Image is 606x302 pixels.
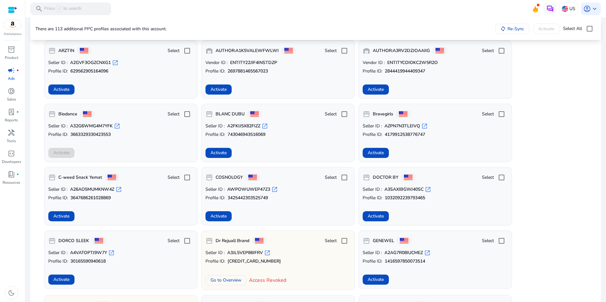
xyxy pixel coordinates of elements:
p: Reports [5,117,18,123]
span: storefront [48,47,56,55]
span: Select [168,111,180,117]
b: 1032092239793465 [385,195,425,201]
p: Sales [7,96,16,102]
span: Activate [211,213,227,219]
span: Select [168,48,180,54]
span: storefront [363,110,370,118]
span: inventory_2 [8,46,15,53]
span: storefront [205,110,213,118]
span: dark_mode [8,289,15,297]
button: Re-Sync [495,24,529,34]
b: 1416597850073514 [385,258,425,264]
p: Tools [7,138,16,144]
span: Activate [368,86,384,93]
b: GENEWEL [373,238,394,244]
button: Go to Overview [205,275,247,285]
button: Activate [363,275,389,285]
span: storefront [205,237,213,245]
b: AUTHOR:A3RV2DZJOAAIIG [373,48,430,54]
b: COSNOLOGY [216,174,243,181]
button: Activate [205,148,232,158]
span: Seller ID : [48,60,68,66]
span: Vendor ID : [205,60,228,66]
span: Access Revoked [249,276,286,284]
p: Developers [2,159,21,165]
b: A3JL5VEP86IFRV [227,250,263,256]
b: AZPN7N3TLEIVQ [384,123,420,129]
p: Product [5,55,18,61]
b: 30165590940618 [70,258,106,264]
button: Activate [363,148,389,158]
span: fiber_manual_record [16,173,19,176]
span: Select [325,174,337,181]
span: Select [325,238,337,244]
span: Activate [53,86,69,93]
b: AWPOWUWEP47Z3 [227,186,270,193]
span: warehouse [363,47,370,55]
b: A2FKIJ5X82FIZZ [227,123,260,129]
span: Profile ID: [48,195,68,201]
span: open_in_new [112,60,118,66]
span: account_circle [583,5,591,13]
b: BLANC DUBU [216,111,245,117]
span: handyman [8,129,15,136]
span: code_blocks [8,150,15,157]
span: warehouse [205,47,213,55]
span: open_in_new [271,186,278,193]
span: Seller ID : [205,123,225,129]
b: DOCTOR BY [373,174,398,181]
span: Profile ID: [48,68,68,74]
button: Activate [205,211,232,221]
button: Activate [48,211,74,221]
span: Activate [211,149,227,156]
span: fiber_manual_record [16,111,19,113]
span: Activate [53,213,69,219]
b: ARZTIN [58,48,74,54]
span: Profile ID: [205,68,225,74]
span: Profile ID: [363,131,382,138]
span: Activate [211,86,227,93]
span: Re-Sync [508,26,524,32]
span: Seller ID : [363,186,382,193]
p: Resources [3,180,20,185]
span: Profile ID: [205,195,225,201]
span: donut_small [8,87,15,95]
b: 2844419944409347 [385,68,425,74]
span: Select [168,238,180,244]
span: storefront [48,110,56,118]
img: us.svg [562,6,568,12]
button: Activate [48,84,74,95]
span: Profile ID: [363,195,382,201]
b: Biodance [58,111,77,117]
button: Activate [48,275,74,285]
span: open_in_new [424,250,431,256]
b: 2697881465567023 [228,68,268,74]
b: 3663329330423553 [70,131,111,138]
span: Profile ID: [48,131,68,138]
span: Seller ID : [363,123,382,129]
span: Seller ID : [205,250,225,256]
button: Activate [363,84,389,95]
b: Bravegirls [373,111,393,117]
span: book_4 [8,171,15,178]
b: DORCO SLEEK [58,238,89,244]
img: amazon.svg [4,20,21,29]
b: C-weed Snack Yemat [58,174,102,181]
b: [CREDIT_CARD_NUMBER] [228,258,281,264]
span: open_in_new [262,123,268,129]
span: Seller ID : [48,186,68,193]
span: Select [482,238,494,244]
span: Activate [368,149,384,156]
b: 4179912538776747 [385,131,425,138]
span: Seller ID : [205,186,225,193]
b: 629562905164096 [70,68,108,74]
p: Ads [8,76,15,81]
b: 3425442303525749 [228,195,268,201]
span: fiber_manual_record [16,69,19,72]
span: Activate [368,213,384,219]
span: Select [168,174,180,181]
span: open_in_new [421,123,428,129]
span: storefront [205,174,213,181]
span: / [56,5,62,12]
b: Dr Rejuall Brand [216,238,249,244]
